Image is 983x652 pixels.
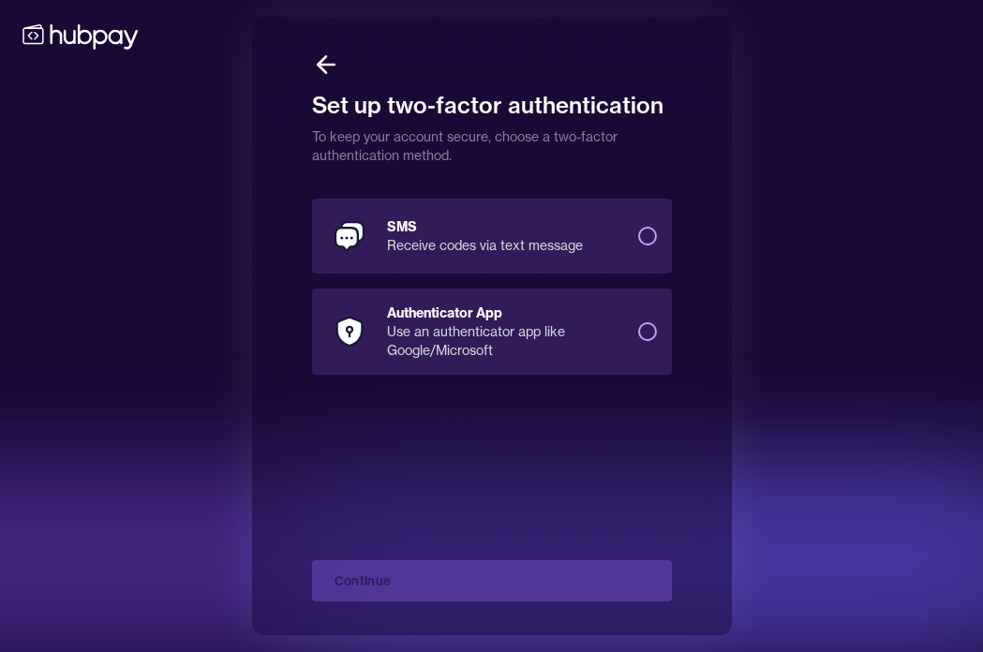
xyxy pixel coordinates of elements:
[638,227,657,245] button: SMSReceive codes via text message
[312,79,672,120] h1: Set up two-factor authentication
[638,322,657,341] button: Authenticator AppUse an authenticator app like Google/Microsoft
[387,217,623,236] div: SMS
[312,120,672,165] p: To keep your account secure, choose a two-factor authentication method.
[387,236,623,255] div: Receive codes via text message
[387,322,623,360] div: Use an authenticator app like Google/Microsoft
[387,304,623,322] div: Authenticator App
